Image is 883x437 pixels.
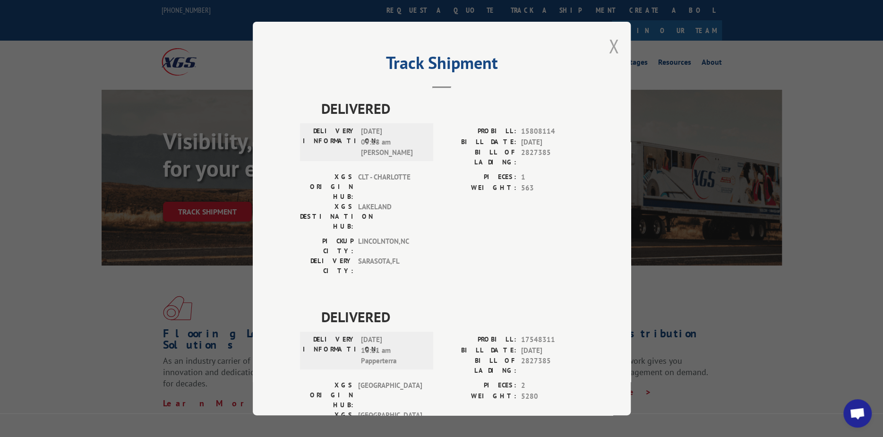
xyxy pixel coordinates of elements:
[442,126,516,137] label: PROBILL:
[358,380,422,410] span: [GEOGRAPHIC_DATA]
[521,172,583,183] span: 1
[843,399,872,428] div: Open chat
[442,345,516,356] label: BILL DATE:
[300,56,583,74] h2: Track Shipment
[521,345,583,356] span: [DATE]
[303,334,356,367] label: DELIVERY INFORMATION:
[300,380,353,410] label: XGS ORIGIN HUB:
[521,356,583,376] span: 2827385
[321,98,583,119] span: DELIVERED
[521,334,583,345] span: 17548311
[361,334,425,367] span: [DATE] 10:11 am Papperterra
[321,306,583,327] span: DELIVERED
[358,256,422,276] span: SARASOTA , FL
[300,256,353,276] label: DELIVERY CITY:
[442,334,516,345] label: PROBILL:
[521,380,583,391] span: 2
[442,147,516,167] label: BILL OF LADING:
[521,391,583,402] span: 5280
[300,172,353,202] label: XGS ORIGIN HUB:
[442,183,516,194] label: WEIGHT:
[442,137,516,148] label: BILL DATE:
[521,147,583,167] span: 2827385
[358,202,422,231] span: LAKELAND
[358,236,422,256] span: LINCOLNTON , NC
[442,356,516,376] label: BILL OF LADING:
[521,126,583,137] span: 15808114
[442,380,516,391] label: PIECES:
[303,126,356,158] label: DELIVERY INFORMATION:
[521,183,583,194] span: 563
[521,137,583,148] span: [DATE]
[300,236,353,256] label: PICKUP CITY:
[609,34,619,59] button: Close modal
[442,172,516,183] label: PIECES:
[358,172,422,202] span: CLT - CHARLOTTE
[442,391,516,402] label: WEIGHT:
[361,126,425,158] span: [DATE] 09:18 am [PERSON_NAME]
[300,202,353,231] label: XGS DESTINATION HUB:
